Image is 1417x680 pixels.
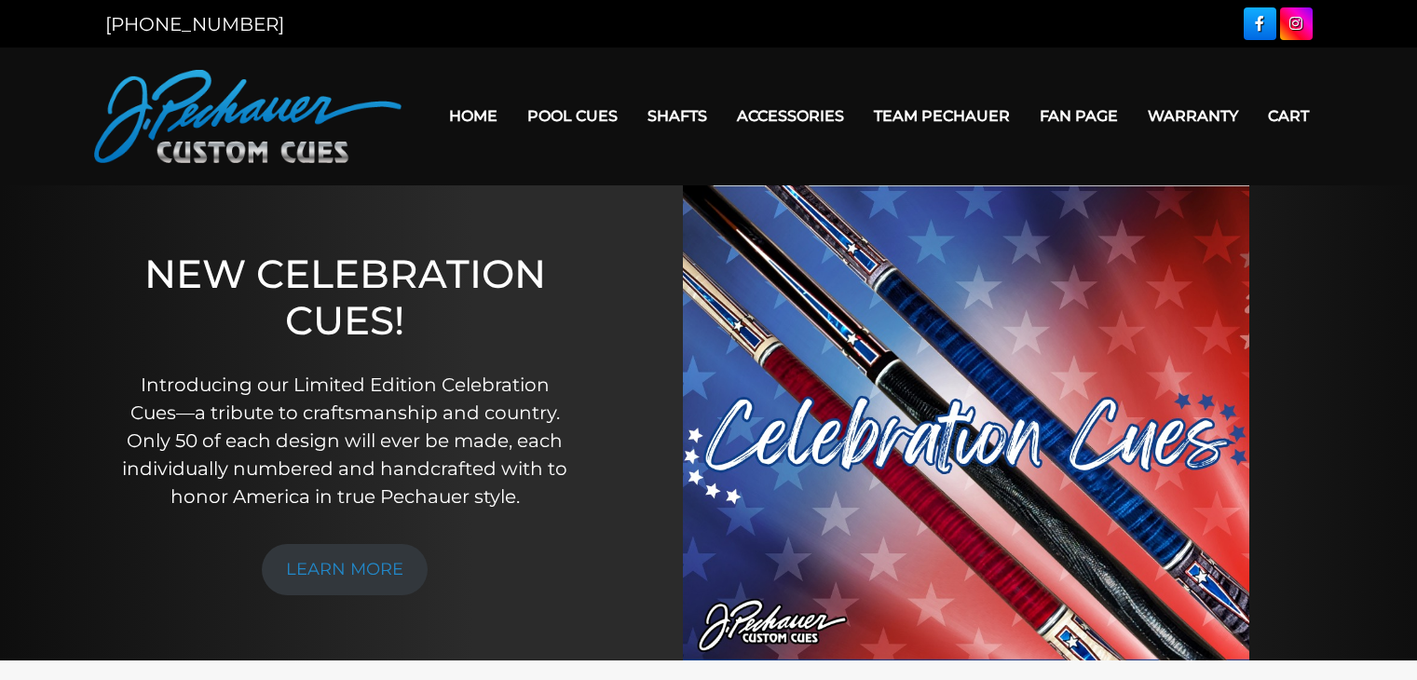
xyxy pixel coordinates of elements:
img: Pechauer Custom Cues [94,70,402,163]
a: Cart [1253,92,1324,140]
a: LEARN MORE [262,544,428,595]
a: Team Pechauer [859,92,1025,140]
a: Fan Page [1025,92,1133,140]
a: Home [434,92,512,140]
a: Warranty [1133,92,1253,140]
p: Introducing our Limited Edition Celebration Cues—a tribute to craftsmanship and country. Only 50 ... [116,371,574,510]
a: Shafts [633,92,722,140]
a: Accessories [722,92,859,140]
a: Pool Cues [512,92,633,140]
h1: NEW CELEBRATION CUES! [116,251,574,345]
a: [PHONE_NUMBER] [105,13,284,35]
